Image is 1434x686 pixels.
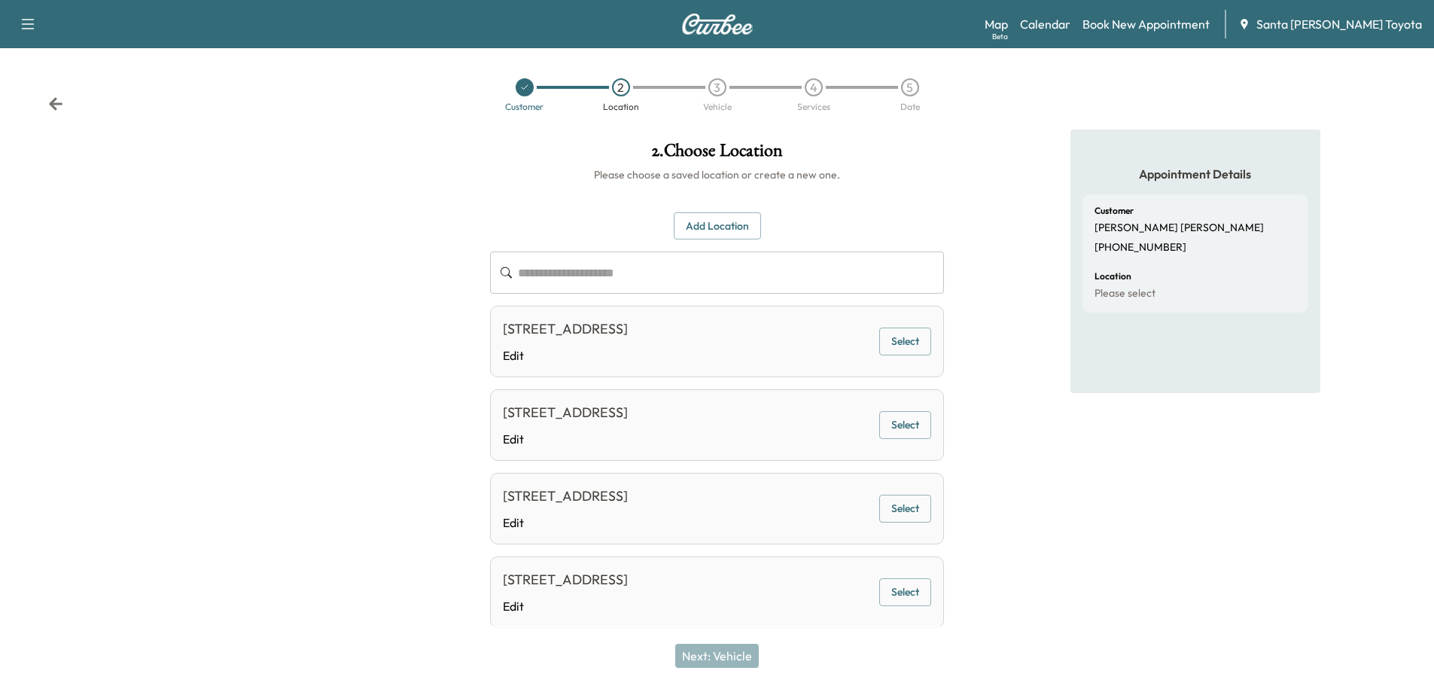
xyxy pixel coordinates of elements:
[805,78,823,96] div: 4
[1095,221,1264,235] p: [PERSON_NAME] [PERSON_NAME]
[1095,287,1155,300] p: Please select
[992,31,1008,42] div: Beta
[603,102,639,111] div: Location
[1095,241,1186,255] p: [PHONE_NUMBER]
[503,346,628,364] a: Edit
[879,328,931,355] button: Select
[900,102,920,111] div: Date
[879,495,931,523] button: Select
[503,569,628,590] div: [STREET_ADDRESS]
[708,78,726,96] div: 3
[1082,15,1210,33] a: Book New Appointment
[879,411,931,439] button: Select
[503,319,628,340] div: [STREET_ADDRESS]
[1082,166,1308,182] h5: Appointment Details
[1020,15,1070,33] a: Calendar
[1256,15,1422,33] span: Santa [PERSON_NAME] Toyota
[901,78,919,96] div: 5
[612,78,630,96] div: 2
[797,102,830,111] div: Services
[1095,272,1131,281] h6: Location
[703,102,732,111] div: Vehicle
[503,514,628,532] a: Edit
[503,486,628,507] div: [STREET_ADDRESS]
[1095,206,1134,215] h6: Customer
[490,142,944,167] h1: 2 . Choose Location
[879,578,931,606] button: Select
[503,402,628,423] div: [STREET_ADDRESS]
[674,212,761,240] button: Add Location
[490,167,944,182] h6: Please choose a saved location or create a new one.
[985,15,1008,33] a: MapBeta
[503,430,628,448] a: Edit
[503,597,628,615] a: Edit
[505,102,543,111] div: Customer
[48,96,63,111] div: Back
[681,14,754,35] img: Curbee Logo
